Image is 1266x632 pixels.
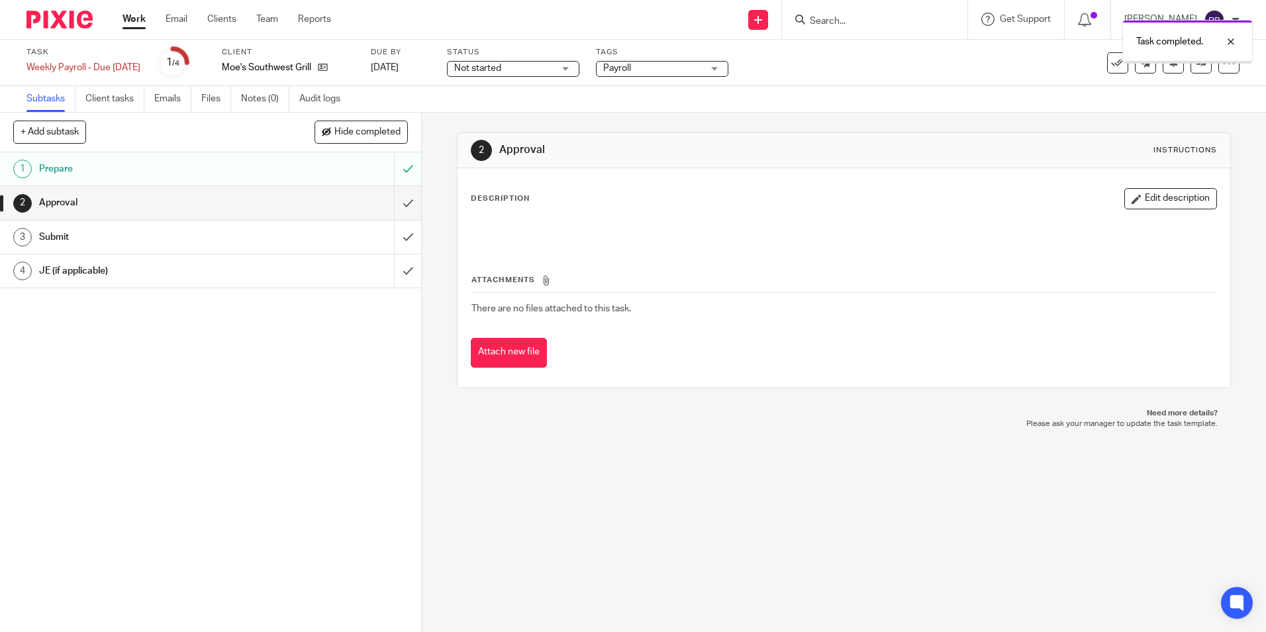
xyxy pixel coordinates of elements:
[1124,188,1217,209] button: Edit description
[499,143,872,157] h1: Approval
[26,47,140,58] label: Task
[26,86,75,112] a: Subtasks
[334,127,401,138] span: Hide completed
[166,13,187,26] a: Email
[166,55,179,70] div: 1
[172,60,179,67] small: /4
[371,47,430,58] label: Due by
[241,86,289,112] a: Notes (0)
[13,194,32,213] div: 2
[222,47,354,58] label: Client
[26,61,140,74] div: Weekly Payroll - Due Wednesday
[13,121,86,143] button: + Add subtask
[39,261,267,281] h1: JE (if applicable)
[207,13,236,26] a: Clients
[13,160,32,178] div: 1
[222,61,311,74] p: Moe's Southwest Grill
[315,121,408,143] button: Hide completed
[471,193,530,204] p: Description
[122,13,146,26] a: Work
[298,13,331,26] a: Reports
[39,227,267,247] h1: Submit
[471,140,492,161] div: 2
[371,63,399,72] span: [DATE]
[154,86,191,112] a: Emails
[39,159,267,179] h1: Prepare
[470,419,1217,429] p: Please ask your manager to update the task template.
[13,262,32,280] div: 4
[1136,35,1203,48] p: Task completed.
[85,86,144,112] a: Client tasks
[299,86,350,112] a: Audit logs
[471,276,535,284] span: Attachments
[1204,9,1225,30] img: svg%3E
[39,193,267,213] h1: Approval
[470,408,1217,419] p: Need more details?
[471,304,631,313] span: There are no files attached to this task.
[1153,145,1217,156] div: Instructions
[447,47,579,58] label: Status
[26,61,140,74] div: Weekly Payroll - Due [DATE]
[603,64,631,73] span: Payroll
[256,13,278,26] a: Team
[454,64,501,73] span: Not started
[471,338,547,368] button: Attach new file
[26,11,93,28] img: Pixie
[596,47,728,58] label: Tags
[201,86,231,112] a: Files
[13,228,32,246] div: 3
